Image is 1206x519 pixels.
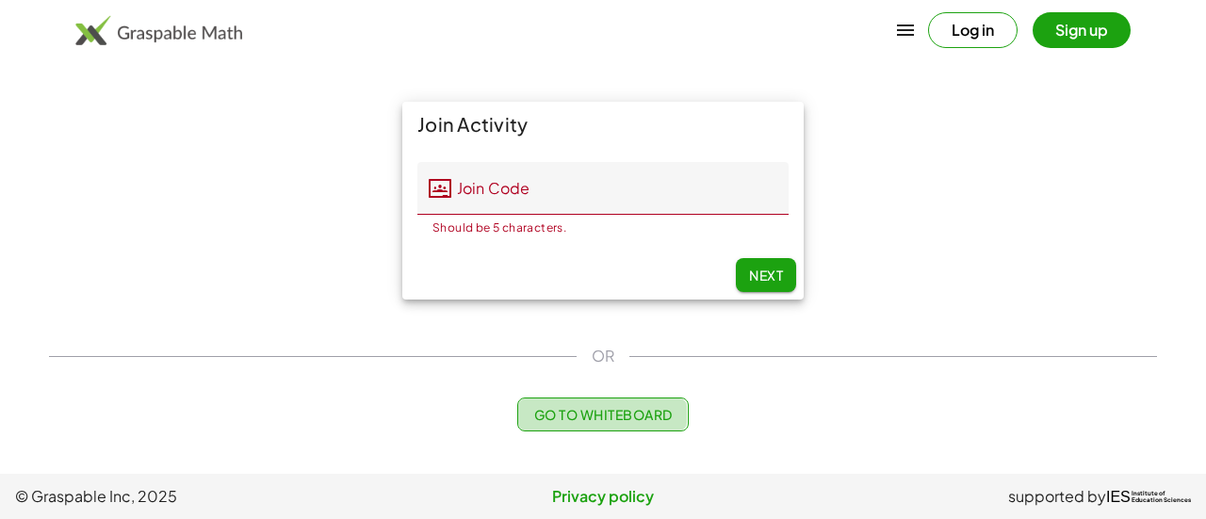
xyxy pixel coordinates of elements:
[1106,485,1191,508] a: IESInstitute ofEducation Sciences
[749,267,783,284] span: Next
[517,397,688,431] button: Go to Whiteboard
[1132,491,1191,504] span: Institute of Education Sciences
[533,406,672,423] span: Go to Whiteboard
[928,12,1018,48] button: Log in
[1033,12,1131,48] button: Sign up
[1106,488,1131,506] span: IES
[15,485,407,508] span: © Graspable Inc, 2025
[407,485,799,508] a: Privacy policy
[1008,485,1106,508] span: supported by
[736,258,796,292] button: Next
[592,345,614,367] span: OR
[402,102,804,147] div: Join Activity
[432,222,748,234] div: Should be 5 characters.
